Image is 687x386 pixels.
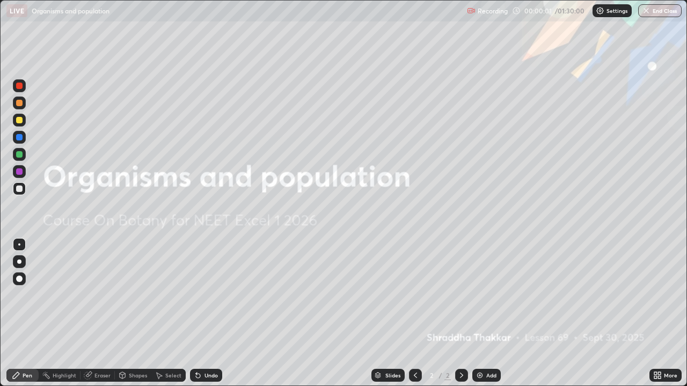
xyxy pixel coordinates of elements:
button: End Class [638,4,682,17]
div: Add [486,373,496,378]
div: Undo [204,373,218,378]
p: Settings [606,8,627,13]
img: add-slide-button [476,371,484,380]
div: Select [165,373,181,378]
div: Highlight [53,373,76,378]
img: end-class-cross [642,6,651,15]
div: Eraser [94,373,111,378]
p: LIVE [10,6,24,15]
div: Pen [23,373,32,378]
div: 2 [444,370,451,380]
img: recording.375f2c34.svg [467,6,476,15]
p: Organisms and population [32,6,109,15]
img: class-settings-icons [596,6,604,15]
div: Shapes [129,373,147,378]
div: Slides [385,373,400,378]
p: Recording [478,7,508,15]
div: 2 [426,372,437,378]
div: More [664,373,677,378]
div: / [439,372,442,378]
